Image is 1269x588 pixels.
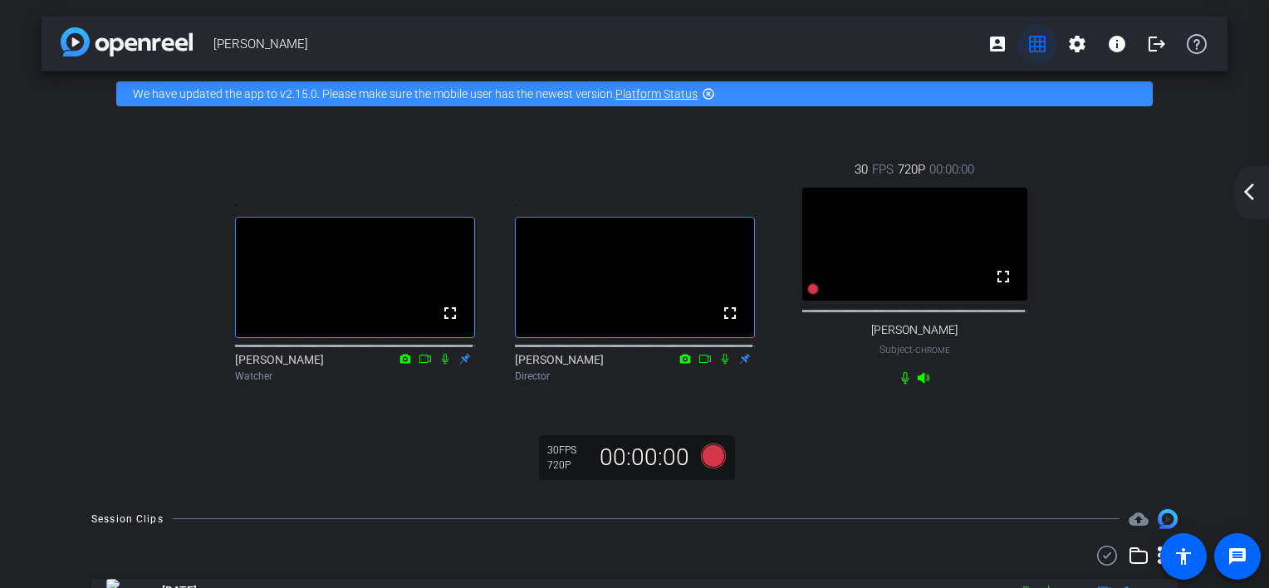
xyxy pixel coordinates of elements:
[235,369,475,384] div: Watcher
[547,443,589,457] div: 30
[987,34,1007,54] mat-icon: account_box
[1129,509,1149,529] mat-icon: cloud_upload
[879,342,950,357] span: Subject
[1107,34,1127,54] mat-icon: info
[515,351,755,384] div: [PERSON_NAME]
[235,351,475,384] div: [PERSON_NAME]
[91,511,164,527] div: Session Clips
[872,160,894,179] span: FPS
[898,160,925,179] span: 720P
[1067,34,1087,54] mat-icon: settings
[116,81,1153,106] div: We have updated the app to v2.15.0. Please make sure the mobile user has the newest version.
[1239,182,1259,202] mat-icon: arrow_back_ios_new
[213,27,977,61] span: [PERSON_NAME]
[1227,546,1247,566] mat-icon: message
[1027,34,1047,54] mat-icon: grid_on
[515,188,755,217] div: .
[915,345,950,355] span: Chrome
[589,443,700,472] div: 00:00:00
[929,160,974,179] span: 00:00:00
[61,27,193,56] img: app-logo
[1173,546,1193,566] mat-icon: accessibility
[440,303,460,323] mat-icon: fullscreen
[1158,509,1178,529] img: Session clips
[702,87,715,100] mat-icon: highlight_off
[615,87,698,100] a: Platform Status
[871,323,958,337] span: [PERSON_NAME]
[515,369,755,384] div: Director
[855,160,868,179] span: 30
[559,444,576,456] span: FPS
[720,303,740,323] mat-icon: fullscreen
[235,188,475,217] div: .
[993,267,1013,287] mat-icon: fullscreen
[1129,509,1149,529] span: Destinations for your clips
[1147,34,1167,54] mat-icon: logout
[913,344,915,355] span: -
[547,458,589,472] div: 720P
